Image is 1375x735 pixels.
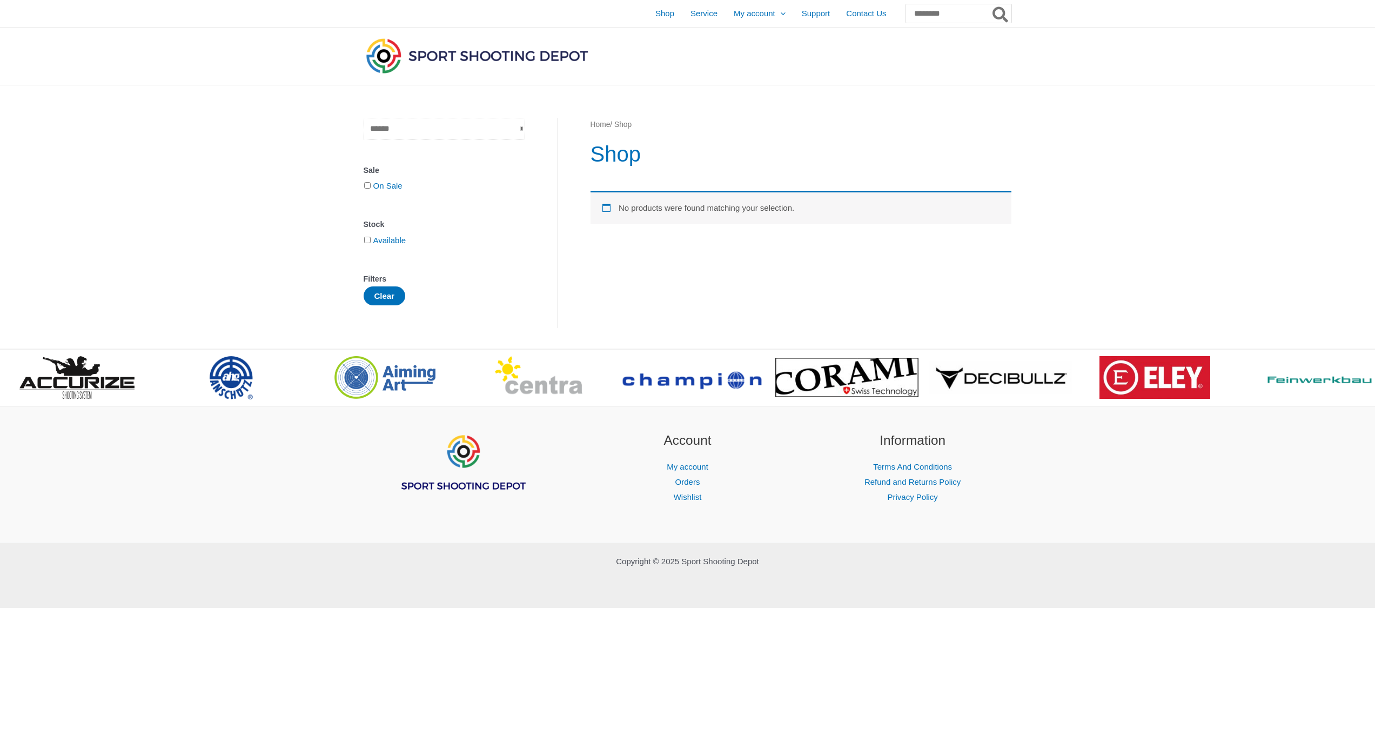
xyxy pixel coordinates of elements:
[364,163,525,178] div: Sale
[588,431,787,451] h2: Account
[364,182,371,189] input: On Sale
[864,477,961,486] a: Refund and Returns Policy
[588,431,787,505] aside: Footer Widget 2
[364,217,525,232] div: Stock
[675,477,700,486] a: Orders
[674,492,702,502] a: Wishlist
[814,431,1012,451] h2: Information
[373,181,403,190] a: On Sale
[873,462,952,471] a: Terms And Conditions
[814,459,1012,505] nav: Information
[591,191,1011,224] div: No products were found matching your selection.
[364,271,525,287] div: Filters
[364,36,591,76] img: Sport Shooting Depot
[588,459,787,505] nav: Account
[591,139,1011,169] h1: Shop
[990,4,1011,23] button: Search
[364,237,371,243] input: Available
[364,286,406,305] button: Clear
[364,431,562,518] aside: Footer Widget 1
[1099,356,1210,399] img: brand logo
[364,554,1012,569] p: Copyright © 2025 Sport Shooting Depot
[591,121,611,129] a: Home
[814,431,1012,505] aside: Footer Widget 3
[373,236,406,245] a: Available
[591,118,1011,132] nav: Breadcrumb
[667,462,708,471] a: My account
[887,492,937,502] a: Privacy Policy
